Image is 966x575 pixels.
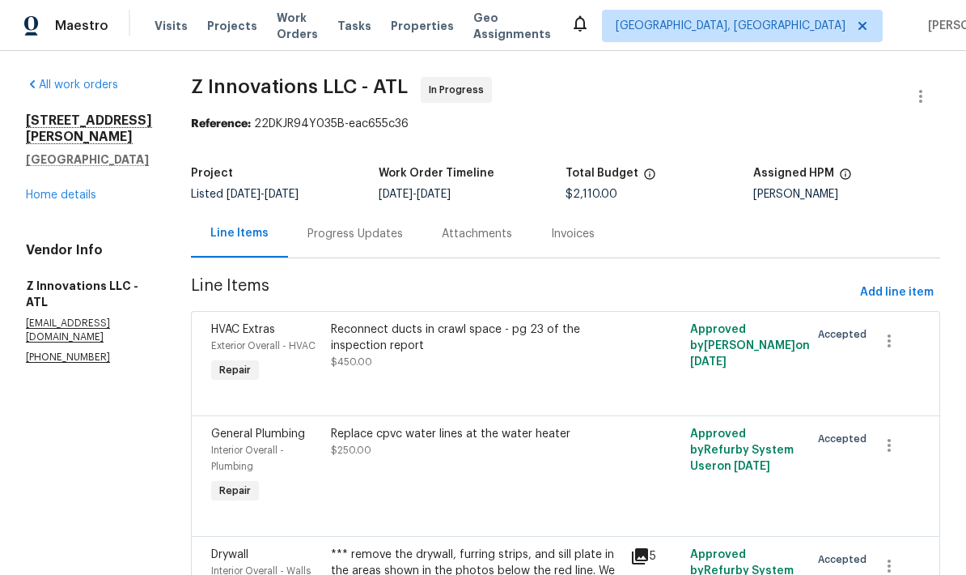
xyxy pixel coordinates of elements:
[207,18,257,34] span: Projects
[417,189,451,200] span: [DATE]
[307,226,403,242] div: Progress Updates
[391,18,454,34] span: Properties
[429,82,490,98] span: In Progress
[211,549,248,560] span: Drywall
[211,428,305,440] span: General Plumbing
[55,18,108,34] span: Maestro
[211,445,284,471] span: Interior Overall - Plumbing
[690,356,727,368] span: [DATE]
[473,10,551,42] span: Geo Assignments
[818,431,873,447] span: Accepted
[331,445,371,455] span: $250.00
[213,362,257,378] span: Repair
[753,168,834,179] h5: Assigned HPM
[616,18,845,34] span: [GEOGRAPHIC_DATA], [GEOGRAPHIC_DATA]
[379,189,413,200] span: [DATE]
[26,242,152,258] h4: Vendor Info
[860,283,934,303] span: Add line item
[191,77,408,96] span: Z Innovations LLC - ATL
[630,547,680,566] div: 5
[211,324,275,335] span: HVAC Extras
[213,483,257,499] span: Repair
[227,189,261,200] span: [DATE]
[566,168,638,179] h5: Total Budget
[379,168,494,179] h5: Work Order Timeline
[379,189,451,200] span: -
[690,428,794,472] span: Approved by Refurby System User on
[26,278,152,310] h5: Z Innovations LLC - ATL
[818,552,873,568] span: Accepted
[331,322,621,354] div: Reconnect ducts in crawl space - pg 23 of the inspection report
[191,189,299,200] span: Listed
[26,79,118,91] a: All work orders
[227,189,299,200] span: -
[155,18,188,34] span: Visits
[191,278,854,308] span: Line Items
[26,190,96,201] a: Home details
[331,357,372,367] span: $450.00
[839,168,852,189] span: The hpm assigned to this work order.
[643,168,656,189] span: The total cost of line items that have been proposed by Opendoor. This sum includes line items th...
[337,20,371,32] span: Tasks
[331,426,621,442] div: Replace cpvc water lines at the water heater
[734,461,770,472] span: [DATE]
[265,189,299,200] span: [DATE]
[551,226,595,242] div: Invoices
[753,189,941,200] div: [PERSON_NAME]
[191,116,940,132] div: 22DKJR94Y035B-eac655c36
[277,10,318,42] span: Work Orders
[566,189,617,200] span: $2,110.00
[442,226,512,242] div: Attachments
[211,341,316,351] span: Exterior Overall - HVAC
[210,225,269,241] div: Line Items
[818,326,873,343] span: Accepted
[191,118,251,130] b: Reference:
[191,168,233,179] h5: Project
[854,278,940,308] button: Add line item
[690,324,810,368] span: Approved by [PERSON_NAME] on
